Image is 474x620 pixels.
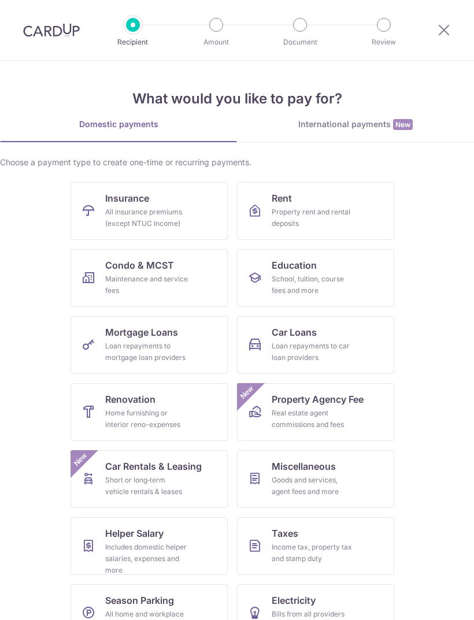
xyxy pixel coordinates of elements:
[105,258,174,272] span: Condo & MCST
[272,392,364,406] span: Property Agency Fee
[105,325,178,339] span: Mortgage Loans
[237,182,394,240] a: RentProperty rent and rental deposits
[105,206,188,229] div: All insurance premiums (except NTUC Income)
[237,517,394,575] a: TaxesIncome tax, property tax and stamp duty
[272,593,316,607] span: Electricity
[105,191,149,205] span: Insurance
[272,191,292,205] span: Rent
[268,36,332,48] p: Document
[71,249,228,307] a: Condo & MCSTMaintenance and service fees
[238,383,257,402] span: New
[272,459,336,473] span: Miscellaneous
[393,119,413,130] span: New
[105,593,174,607] span: Season Parking
[184,36,249,48] p: Amount
[71,450,90,469] span: New
[237,118,474,131] div: International payments
[105,526,164,540] span: Helper Salary
[237,383,394,441] a: Property Agency FeeReal estate agent commissions and feesNew
[105,392,155,406] span: Renovation
[272,474,355,498] div: Goods and services, agent fees and more
[105,474,188,498] div: Short or long‑term vehicle rentals & leases
[272,541,355,565] div: Income tax, property tax and stamp duty
[237,316,394,374] a: Car LoansLoan repayments to car loan providers
[272,325,317,339] span: Car Loans
[71,517,228,575] a: Helper SalaryIncludes domestic helper salaries, expenses and more
[23,23,80,37] img: CardUp
[237,249,394,307] a: EducationSchool, tuition, course fees and more
[237,450,394,508] a: MiscellaneousGoods and services, agent fees and more
[272,273,355,296] div: School, tuition, course fees and more
[105,273,188,296] div: Maintenance and service fees
[71,383,228,441] a: RenovationHome furnishing or interior reno-expenses
[272,526,298,540] span: Taxes
[71,316,228,374] a: Mortgage LoansLoan repayments to mortgage loan providers
[105,459,202,473] span: Car Rentals & Leasing
[71,182,228,240] a: InsuranceAll insurance premiums (except NTUC Income)
[105,541,188,576] div: Includes domestic helper salaries, expenses and more
[105,407,188,430] div: Home furnishing or interior reno-expenses
[71,450,228,508] a: Car Rentals & LeasingShort or long‑term vehicle rentals & leasesNew
[101,36,165,48] p: Recipient
[272,258,317,272] span: Education
[351,36,416,48] p: Review
[105,340,188,363] div: Loan repayments to mortgage loan providers
[272,340,355,363] div: Loan repayments to car loan providers
[272,407,355,430] div: Real estate agent commissions and fees
[272,206,355,229] div: Property rent and rental deposits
